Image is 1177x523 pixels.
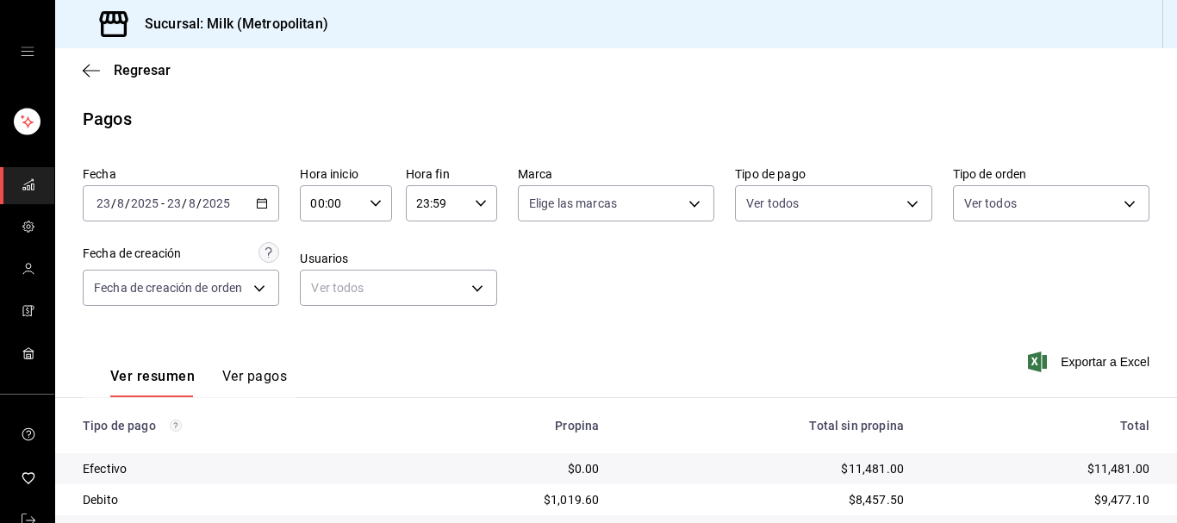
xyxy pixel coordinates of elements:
span: Fecha de creación de orden [94,279,242,296]
span: / [196,196,202,210]
span: / [182,196,187,210]
button: Regresar [83,62,171,78]
div: $11,481.00 [626,460,904,477]
label: Hora inicio [300,168,391,180]
label: Tipo de orden [953,168,1149,180]
svg: Los pagos realizados con Pay y otras terminales son montos brutos. [170,420,182,432]
div: Efectivo [83,460,392,477]
input: -- [96,196,111,210]
label: Tipo de pago [735,168,931,180]
div: Tipo de pago [83,419,392,433]
input: -- [116,196,125,210]
div: Total sin propina [626,419,904,433]
span: Ver todos [746,195,799,212]
label: Hora fin [406,168,497,180]
div: Fecha de creación [83,245,181,263]
div: Propina [420,419,600,433]
label: Usuarios [300,252,496,265]
input: ---- [202,196,231,210]
input: -- [188,196,196,210]
span: / [125,196,130,210]
div: Debito [83,491,392,508]
button: open drawer [21,45,34,59]
div: $8,457.50 [626,491,904,508]
div: $0.00 [420,460,600,477]
div: Ver todos [300,270,496,306]
label: Fecha [83,168,279,180]
span: / [111,196,116,210]
button: Ver resumen [110,368,195,397]
div: Total [931,419,1149,433]
button: Ver pagos [222,368,287,397]
div: Pagos [83,106,132,132]
label: Marca [518,168,714,180]
h3: Sucursal: Milk (Metropolitan) [131,14,328,34]
input: ---- [130,196,159,210]
span: Ver todos [964,195,1017,212]
div: navigation tabs [110,368,287,397]
button: Exportar a Excel [1031,352,1149,372]
div: $11,481.00 [931,460,1149,477]
span: Elige las marcas [529,195,617,212]
div: $1,019.60 [420,491,600,508]
div: $9,477.10 [931,491,1149,508]
span: - [161,196,165,210]
span: Regresar [114,62,171,78]
input: -- [166,196,182,210]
